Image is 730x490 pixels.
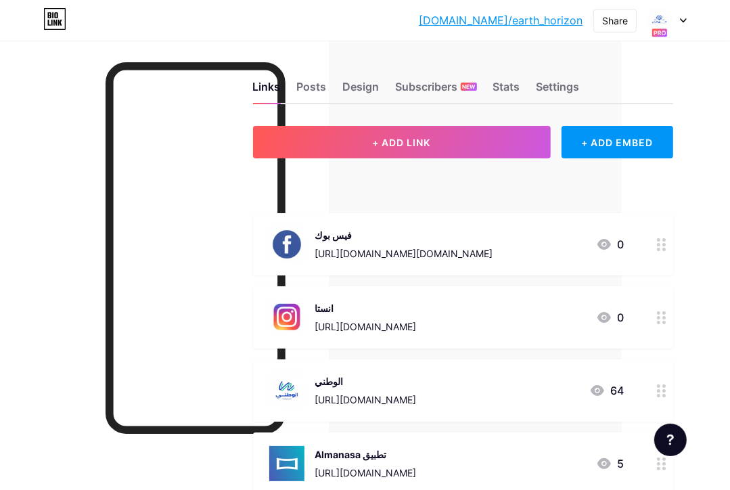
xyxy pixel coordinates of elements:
[419,12,583,28] a: [DOMAIN_NAME]/earth_horizon
[343,79,380,103] div: Design
[462,83,475,91] span: NEW
[315,228,493,242] div: فيس بوك
[253,126,551,158] button: + ADD LINK
[396,79,477,103] div: Subscribers
[596,455,624,472] div: 5
[602,14,628,28] div: Share
[297,79,327,103] div: Posts
[315,374,417,388] div: الوطني
[253,79,281,103] div: Links
[373,137,431,148] span: + ADD LINK
[269,300,304,335] img: انستا
[315,319,417,334] div: [URL][DOMAIN_NAME]
[647,7,672,33] img: earthlinkamjed
[269,227,304,262] img: فيس بوك
[537,79,580,103] div: Settings
[589,382,624,399] div: 64
[493,79,520,103] div: Stats
[562,126,673,158] div: + ADD EMBED
[269,446,304,481] img: Almanasa تطبيق
[315,447,417,462] div: Almanasa تطبيق
[315,466,417,480] div: [URL][DOMAIN_NAME]
[315,393,417,407] div: [URL][DOMAIN_NAME]
[596,309,624,326] div: 0
[596,236,624,252] div: 0
[315,301,417,315] div: انستا
[269,373,304,408] img: الوطني
[315,246,493,261] div: [URL][DOMAIN_NAME][DOMAIN_NAME]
